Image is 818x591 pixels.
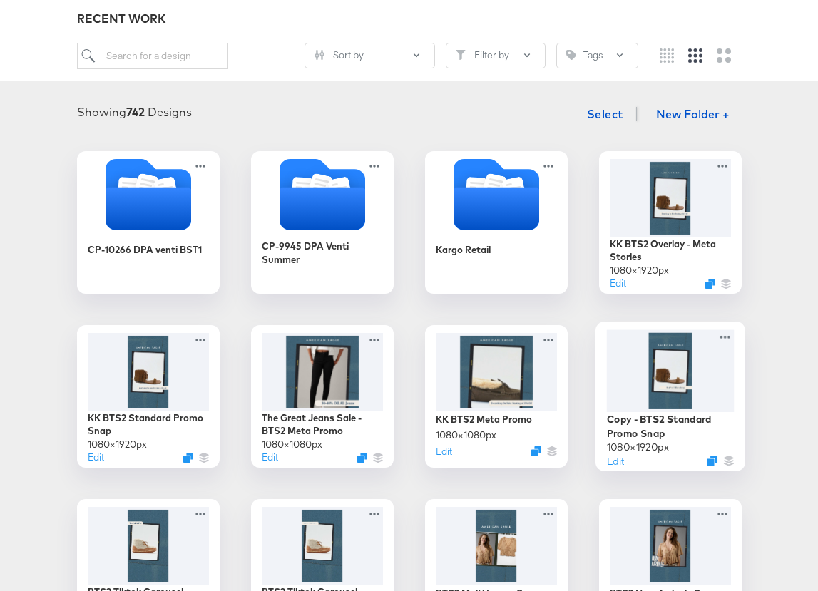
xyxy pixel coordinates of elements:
[707,456,717,466] svg: Duplicate
[436,243,491,257] div: Kargo Retail
[183,453,193,463] svg: Duplicate
[262,438,322,451] div: 1080 × 1080 px
[606,412,734,440] div: Copy - BTS2 Standard Promo Snap
[610,277,626,290] button: Edit
[251,325,394,468] div: The Great Jeans Sale - BTS2 Meta Promo1080×1080pxEditDuplicate
[610,264,669,277] div: 1080 × 1920 px
[556,43,638,68] button: TagTags
[77,325,220,468] div: KK BTS2 Standard Promo Snap1080×1920pxEditDuplicate
[436,428,496,442] div: 1080 × 1080 px
[77,11,742,27] div: RECENT WORK
[436,413,532,426] div: KK BTS2 Meta Promo
[581,100,629,128] button: Select
[566,50,576,60] svg: Tag
[77,159,220,230] svg: Folder
[606,453,623,467] button: Edit
[262,411,383,438] div: The Great Jeans Sale - BTS2 Meta Promo
[425,325,568,468] div: KK BTS2 Meta Promo1080×1080pxEditDuplicate
[425,151,568,294] div: Kargo Retail
[599,151,742,294] div: KK BTS2 Overlay - Meta Stories1080×1920pxEditDuplicate
[531,446,541,456] svg: Duplicate
[262,451,278,464] button: Edit
[436,445,452,458] button: Edit
[77,151,220,294] div: CP-10266 DPA venti BST1
[610,237,731,264] div: KK BTS2 Overlay - Meta Stories
[446,43,546,68] button: FilterFilter by
[88,411,209,438] div: KK BTS2 Standard Promo Snap
[705,279,715,289] svg: Duplicate
[425,159,568,230] svg: Folder
[644,102,742,129] button: New Folder +
[88,438,147,451] div: 1080 × 1920 px
[595,322,745,471] div: Copy - BTS2 Standard Promo Snap1080×1920pxEditDuplicate
[587,104,623,124] span: Select
[606,440,668,453] div: 1080 × 1920 px
[660,48,674,63] svg: Small grid
[717,48,731,63] svg: Large grid
[77,104,192,120] div: Showing Designs
[305,43,435,68] button: SlidersSort by
[251,159,394,230] svg: Folder
[88,451,104,464] button: Edit
[688,48,702,63] svg: Medium grid
[456,50,466,60] svg: Filter
[126,105,145,119] strong: 742
[262,240,383,266] div: CP-9945 DPA Venti Summer
[77,43,228,69] input: Search for a design
[88,243,202,257] div: CP-10266 DPA venti BST1
[315,50,324,60] svg: Sliders
[251,151,394,294] div: CP-9945 DPA Venti Summer
[357,453,367,463] svg: Duplicate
